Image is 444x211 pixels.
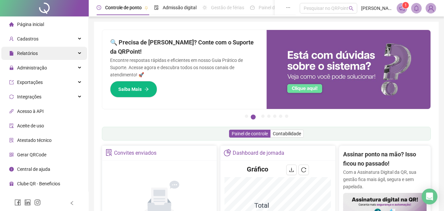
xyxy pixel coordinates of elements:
[144,87,149,92] span: arrow-right
[17,51,38,56] span: Relatórios
[9,123,14,128] span: audit
[361,5,393,12] span: [PERSON_NAME] do canal
[17,36,38,41] span: Cadastros
[105,149,112,156] span: solution
[154,5,159,10] span: file-done
[17,109,44,114] span: Acesso à API
[34,199,41,206] span: instagram
[17,94,41,99] span: Integrações
[9,109,14,114] span: api
[110,81,157,97] button: Saiba Mais
[279,115,282,118] button: 6
[245,115,248,118] button: 1
[9,94,14,99] span: sync
[17,152,46,157] span: Gerar QRCode
[110,38,259,57] h2: 🔍 Precisa de [PERSON_NAME]? Conte com o Suporte da QRPoint!
[105,5,142,10] span: Controle de ponto
[110,57,259,78] p: Encontre respostas rápidas e eficientes em nosso Guia Prático de Suporte. Acesse agora e descubra...
[259,5,284,10] span: Painel do DP
[343,169,427,190] p: Com a Assinatura Digital da QR, sua gestão fica mais ágil, segura e sem papelada.
[232,131,268,136] span: Painel de controle
[267,30,431,109] img: banner%2F0cf4e1f0-cb71-40ef-aa93-44bd3d4ee559.png
[14,199,21,206] span: facebook
[17,123,44,128] span: Aceite de uso
[251,115,256,119] button: 2
[9,37,14,41] span: user-add
[273,115,276,118] button: 5
[9,51,14,56] span: file
[402,2,409,9] sup: 1
[261,115,265,118] button: 3
[17,181,60,186] span: Clube QR - Beneficios
[9,167,14,171] span: info-circle
[9,22,14,27] span: home
[202,5,207,10] span: sun
[24,199,31,206] span: linkedin
[144,6,148,10] span: pushpin
[97,5,101,10] span: clock-circle
[17,22,44,27] span: Página inicial
[17,80,43,85] span: Exportações
[422,189,437,204] div: Open Intercom Messenger
[233,147,284,159] div: Dashboard de jornada
[413,5,419,11] span: bell
[224,149,231,156] span: pie-chart
[9,181,14,186] span: gift
[250,5,255,10] span: dashboard
[343,150,427,169] h2: Assinar ponto na mão? Isso ficou no passado!
[9,138,14,143] span: solution
[289,167,294,172] span: download
[349,6,354,11] span: search
[211,5,244,10] span: Gestão de férias
[399,5,405,11] span: notification
[114,147,156,159] div: Convites enviados
[163,5,197,10] span: Admissão digital
[301,167,306,172] span: reload
[17,138,52,143] span: Atestado técnico
[285,115,288,118] button: 7
[9,152,14,157] span: qrcode
[273,131,301,136] span: Contabilidade
[426,3,436,13] img: 84188
[267,115,270,118] button: 4
[17,167,50,172] span: Central de ajuda
[9,66,14,70] span: lock
[70,201,74,205] span: left
[247,165,268,174] h4: Gráfico
[286,5,291,10] span: ellipsis
[17,65,47,70] span: Administração
[9,80,14,85] span: export
[405,3,407,8] span: 1
[118,86,142,93] span: Saiba Mais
